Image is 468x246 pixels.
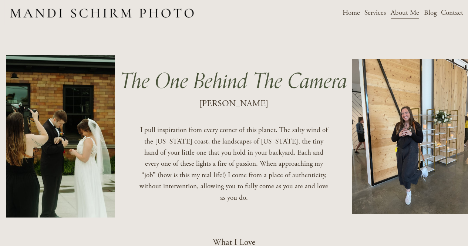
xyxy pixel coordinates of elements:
span: Services [364,7,386,18]
p: [PERSON_NAME] [178,97,290,111]
a: Contact [441,7,463,19]
p: I pull inspiration from every corner of this planet. The salty wind of the [US_STATE] coast, the ... [139,125,328,203]
a: Home [343,7,360,19]
em: The One Behind The Camera [120,64,347,98]
img: Des Moines Wedding Photographer - Mandi Schirm Photo [5,0,199,25]
a: About Me [391,7,419,19]
a: folder dropdown [364,7,386,19]
a: Blog [424,7,437,19]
